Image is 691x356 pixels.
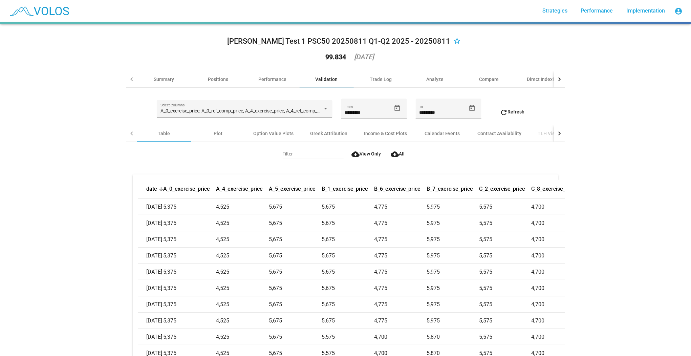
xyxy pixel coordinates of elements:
div: Income & Cost Plots [364,130,407,137]
td: 4,525 [216,280,269,296]
td: 5,675 [322,296,374,313]
td: 5,975 [427,280,479,296]
td: 5,675 [269,248,322,264]
td: 5,975 [427,231,479,248]
td: 5,975 [427,296,479,313]
td: 5,675 [322,231,374,248]
td: 5,975 [427,264,479,280]
div: Compare [479,76,499,83]
td: 4,775 [374,313,427,329]
td: 5,375 [163,329,216,345]
td: 4,775 [374,280,427,296]
td: 4,525 [216,248,269,264]
span: Refresh [500,109,525,114]
td: 4,700 [532,248,584,264]
button: Open calendar [391,102,403,114]
td: [DATE] [138,215,163,231]
td: 5,575 [479,296,532,313]
td: 5,575 [479,329,532,345]
td: 4,775 [374,215,427,231]
td: 4,525 [216,313,269,329]
mat-icon: account_circle [675,7,683,15]
td: [DATE] [138,329,163,345]
div: Calendar Events [425,130,460,137]
div: Validation [316,76,338,83]
div: [DATE] [354,54,374,60]
span: All [391,151,405,156]
div: Summary [154,76,174,83]
button: Change sorting for C_2_exercise_price [479,186,525,192]
a: Strategies [537,5,573,17]
td: 4,775 [374,248,427,264]
td: 5,575 [479,248,532,264]
td: 5,675 [322,264,374,280]
button: Change sorting for A_5_exercise_price [269,186,316,192]
td: [DATE] [138,280,163,296]
button: Open calendar [466,102,478,114]
button: Change sorting for date [146,186,157,192]
a: Performance [576,5,619,17]
div: Performance [258,76,286,83]
td: 4,525 [216,215,269,231]
td: [DATE] [138,313,163,329]
span: View Only [351,151,381,156]
td: 5,575 [479,231,532,248]
td: 5,375 [163,231,216,248]
td: 4,775 [374,199,427,215]
td: 4,775 [374,264,427,280]
td: 5,375 [163,296,216,313]
td: 5,575 [479,280,532,296]
td: 4,525 [216,329,269,345]
button: Refresh [494,106,530,118]
td: 5,675 [322,280,374,296]
a: Implementation [621,5,671,17]
td: 4,700 [532,199,584,215]
div: Contract Availability [478,130,522,137]
div: Direct Indexing [527,76,560,83]
span: Performance [581,7,613,14]
td: 5,675 [322,199,374,215]
div: Option Value Plots [254,130,294,137]
td: 5,675 [269,199,322,215]
td: 5,675 [269,313,322,329]
td: 5,575 [479,215,532,231]
span: Strategies [542,7,567,14]
td: 5,675 [322,215,374,231]
td: 5,575 [479,313,532,329]
td: 4,525 [216,231,269,248]
td: [DATE] [138,248,163,264]
td: 4,525 [216,264,269,280]
td: [DATE] [138,199,163,215]
td: 4,700 [532,329,584,345]
td: 4,700 [532,264,584,280]
span: Implementation [627,7,665,14]
td: 4,700 [532,231,584,248]
td: 5,375 [163,313,216,329]
td: 5,575 [479,264,532,280]
td: 5,375 [163,215,216,231]
td: 4,700 [374,329,427,345]
mat-icon: cloud_download [391,150,399,158]
td: 4,525 [216,199,269,215]
div: Trade Log [370,76,392,83]
td: 5,375 [163,280,216,296]
button: View Only [346,148,383,160]
div: [PERSON_NAME] Test 1 PSC50 20250811 Q1-Q2 2025 - 20250811 [227,36,450,47]
td: 5,675 [322,313,374,329]
div: Positions [208,76,229,83]
td: [DATE] [138,296,163,313]
td: [DATE] [138,231,163,248]
td: [DATE] [138,264,163,280]
td: 5,675 [269,296,322,313]
button: Change sorting for A_4_exercise_price [216,186,263,192]
td: 5,975 [427,248,479,264]
td: 4,775 [374,231,427,248]
td: 5,675 [269,329,322,345]
td: 4,700 [532,215,584,231]
div: Greek Attribution [310,130,348,137]
div: Plot [214,130,223,137]
mat-icon: cloud_download [351,150,360,158]
td: 5,975 [427,215,479,231]
mat-icon: star_border [453,38,461,46]
td: 5,375 [163,264,216,280]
